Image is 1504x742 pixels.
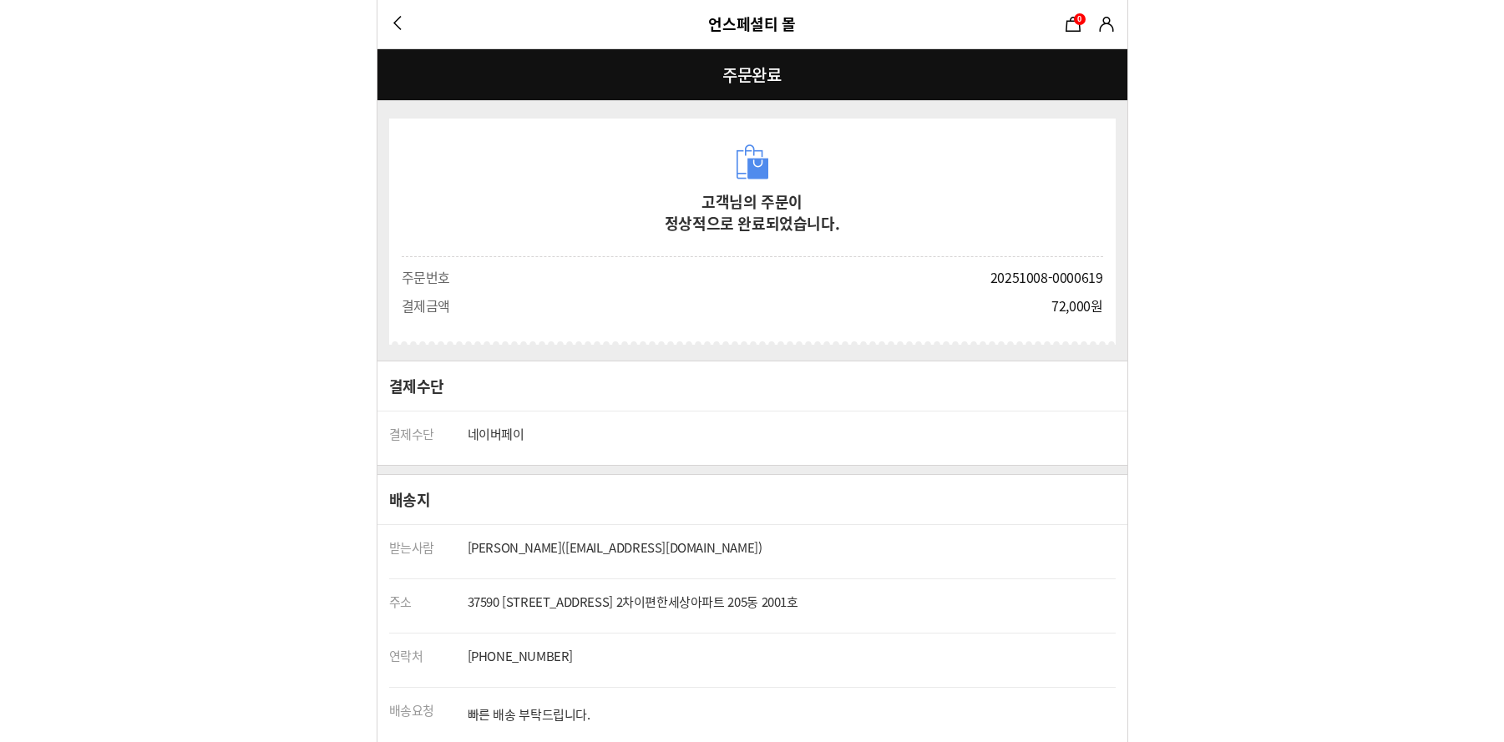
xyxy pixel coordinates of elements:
[468,525,1116,579] td: [PERSON_NAME]([EMAIL_ADDRESS][DOMAIN_NAME])
[665,190,839,235] strong: 고객님의 주문이 정상적으로 완료되었습니다.
[389,579,468,633] th: 주소
[1051,295,1102,315] span: 72,000원
[468,633,1116,688] td: [PHONE_NUMBER]
[389,525,468,579] th: 받는사람
[390,263,468,291] th: 주문번호
[468,705,1116,724] span: 빠른 배송 부탁드립니다.
[389,411,468,465] th: 결제수단
[390,291,468,320] th: 결제금액
[468,425,524,443] span: 네이버페이
[386,12,411,37] a: 뒤로가기
[389,633,468,688] th: 연락처
[1077,13,1081,24] span: 0
[389,375,444,397] h2: 결제수단
[389,488,431,511] h2: 배송지
[990,267,1103,287] span: 20251008-0000619
[468,579,1116,633] td: 37590 [STREET_ADDRESS] 2차이편한세상아파트 205동 2001호
[1061,12,1086,37] a: 장바구니0
[1094,12,1119,37] a: 마이쇼핑
[377,48,1127,101] h1: 주문완료
[708,13,795,35] a: 언스페셜티 몰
